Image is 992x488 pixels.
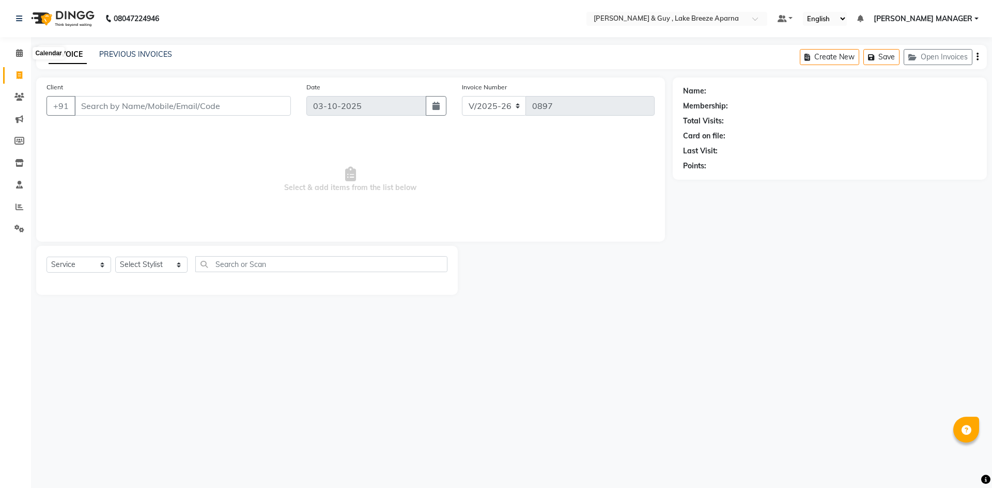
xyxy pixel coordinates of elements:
[683,131,725,141] div: Card on file:
[904,49,972,65] button: Open Invoices
[47,83,63,92] label: Client
[683,116,724,127] div: Total Visits:
[114,4,159,33] b: 08047224946
[874,13,972,24] span: [PERSON_NAME] MANAGER
[683,86,706,97] div: Name:
[462,83,507,92] label: Invoice Number
[683,101,728,112] div: Membership:
[26,4,97,33] img: logo
[683,146,718,156] div: Last Visit:
[683,161,706,171] div: Points:
[949,447,982,478] iframe: chat widget
[99,50,172,59] a: PREVIOUS INVOICES
[800,49,859,65] button: Create New
[47,96,75,116] button: +91
[74,96,291,116] input: Search by Name/Mobile/Email/Code
[47,128,655,231] span: Select & add items from the list below
[33,47,64,59] div: Calendar
[195,256,447,272] input: Search or Scan
[863,49,900,65] button: Save
[306,83,320,92] label: Date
